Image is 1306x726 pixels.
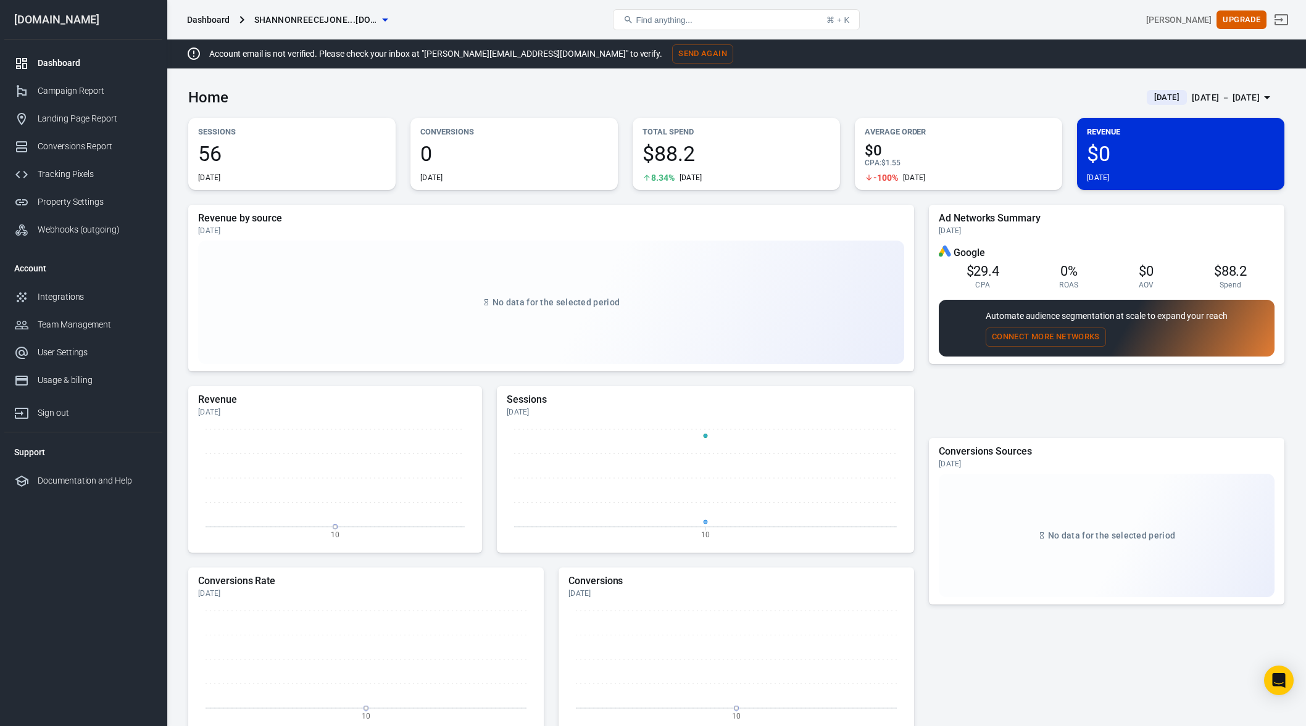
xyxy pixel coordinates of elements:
[1266,5,1296,35] a: Sign out
[123,72,133,81] img: tab_keywords_by_traffic_grey.svg
[701,530,710,538] tspan: 10
[38,196,152,208] div: Property Settings
[986,310,1228,323] p: Automate audience segmentation at scale to expand your reach
[209,47,662,60] p: Account email is not verified. Please check your inbox at "[PERSON_NAME][EMAIL_ADDRESS][DOMAIN_NA...
[4,105,162,133] a: Landing Page Report
[4,188,162,216] a: Property Settings
[986,328,1106,347] button: Connect More Networks
[1087,143,1275,164] span: $0
[35,20,60,30] div: v 4.0.25
[1264,666,1294,695] div: Open Intercom Messenger
[1087,125,1275,138] p: Revenue
[198,226,904,236] div: [DATE]
[420,125,608,138] p: Conversions
[38,223,152,236] div: Webhooks (outgoing)
[4,133,162,160] a: Conversions Report
[198,588,534,598] div: [DATE]
[881,159,900,167] span: $1.55
[865,159,881,167] span: CPA :
[198,125,386,138] p: Sessions
[507,407,904,417] div: [DATE]
[47,73,110,81] div: Domain Overview
[636,15,692,25] span: Find anything...
[38,140,152,153] div: Conversions Report
[1214,263,1247,279] span: $88.2
[249,9,393,31] button: shannonreecejone...[DOMAIN_NAME]
[1192,90,1260,105] div: [DATE] － [DATE]
[331,530,339,538] tspan: 10
[20,32,30,42] img: website_grey.svg
[4,311,162,339] a: Team Management
[198,212,904,225] h5: Revenue by source
[680,173,702,183] div: [DATE]
[1149,91,1184,104] span: [DATE]
[4,283,162,311] a: Integrations
[198,143,386,164] span: 56
[38,406,152,419] div: Sign out
[38,291,152,303] div: Integrations
[32,32,136,42] div: Domain: [DOMAIN_NAME]
[1137,88,1284,108] button: [DATE][DATE] － [DATE]
[198,575,534,587] h5: Conversions Rate
[1087,173,1110,183] div: [DATE]
[198,173,221,183] div: [DATE]
[939,245,1275,260] div: Google
[38,374,152,387] div: Usage & billing
[4,437,162,467] li: Support
[4,366,162,394] a: Usage & billing
[826,15,849,25] div: ⌘ + K
[873,173,898,182] span: -100%
[38,474,152,487] div: Documentation and Help
[254,12,378,28] span: shannonreecejonesphotography.com
[939,212,1275,225] h5: Ad Networks Summary
[38,318,152,331] div: Team Management
[865,125,1052,138] p: Average Order
[198,394,472,406] h5: Revenue
[188,89,228,106] h3: Home
[493,297,620,307] span: No data for the selected period
[1059,280,1078,290] span: ROAS
[1060,263,1078,279] span: 0%
[198,407,472,417] div: [DATE]
[939,459,1275,469] div: [DATE]
[507,394,904,406] h5: Sessions
[4,49,162,77] a: Dashboard
[939,245,951,260] div: Google Ads
[975,280,990,290] span: CPA
[362,711,370,720] tspan: 10
[4,160,162,188] a: Tracking Pixels
[1139,263,1154,279] span: $0
[1139,280,1154,290] span: AOV
[4,394,162,427] a: Sign out
[903,173,926,183] div: [DATE]
[613,9,860,30] button: Find anything...⌘ + K
[38,85,152,97] div: Campaign Report
[4,216,162,244] a: Webhooks (outgoing)
[939,445,1275,458] h5: Conversions Sources
[4,339,162,366] a: User Settings
[672,44,733,64] button: Send Again
[187,14,230,26] div: Dashboard
[38,168,152,181] div: Tracking Pixels
[20,20,30,30] img: logo_orange.svg
[33,72,43,81] img: tab_domain_overview_orange.svg
[643,143,830,164] span: $88.2
[4,77,162,105] a: Campaign Report
[1048,530,1175,540] span: No data for the selected period
[38,346,152,359] div: User Settings
[1146,14,1212,27] div: Account id: 4KSVBocN
[4,14,162,25] div: [DOMAIN_NAME]
[420,143,608,164] span: 0
[865,143,1052,158] span: $0
[136,73,208,81] div: Keywords by Traffic
[568,575,904,587] h5: Conversions
[1217,10,1266,30] button: Upgrade
[4,254,162,283] li: Account
[967,263,1000,279] span: $29.4
[1220,280,1242,290] span: Spend
[651,173,675,182] span: 8.34%
[420,173,443,183] div: [DATE]
[568,588,904,598] div: [DATE]
[732,711,741,720] tspan: 10
[38,57,152,70] div: Dashboard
